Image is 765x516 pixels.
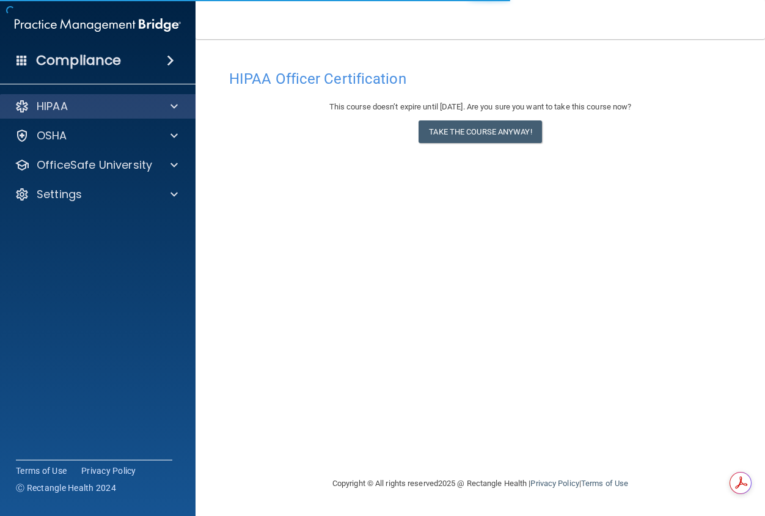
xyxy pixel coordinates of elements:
a: Terms of Use [16,465,67,477]
a: Privacy Policy [81,465,136,477]
h4: HIPAA Officer Certification [229,71,731,87]
div: Copyright © All rights reserved 2025 @ Rectangle Health | | [257,464,703,503]
p: Settings [37,187,82,202]
p: HIPAA [37,99,68,114]
a: OSHA [15,128,178,143]
span: Ⓒ Rectangle Health 2024 [16,482,116,494]
button: Take the course anyway! [419,120,541,143]
a: HIPAA [15,99,178,114]
p: OfficeSafe University [37,158,152,172]
a: Terms of Use [581,479,628,488]
a: Settings [15,187,178,202]
div: This course doesn’t expire until [DATE]. Are you sure you want to take this course now? [229,100,731,114]
a: OfficeSafe University [15,158,178,172]
img: PMB logo [15,13,181,37]
a: Privacy Policy [530,479,579,488]
h4: Compliance [36,52,121,69]
p: OSHA [37,128,67,143]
